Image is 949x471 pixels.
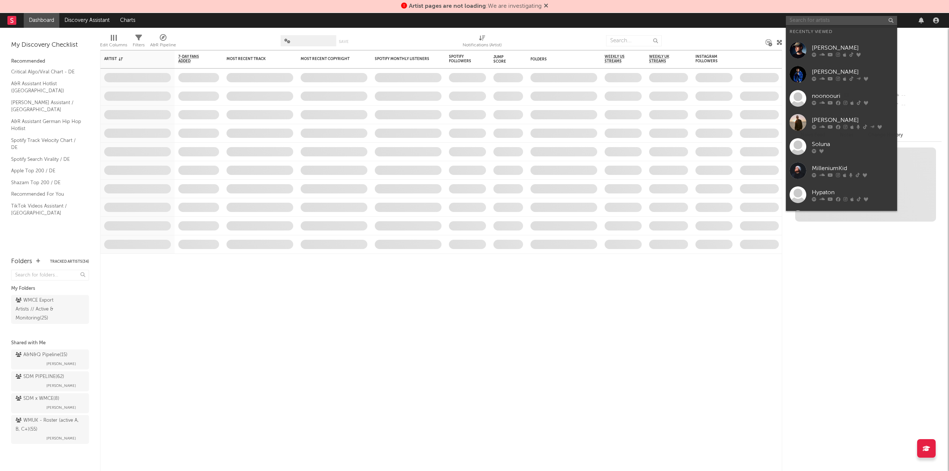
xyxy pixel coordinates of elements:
[100,41,127,50] div: Edit Columns
[16,296,68,323] div: WMCE Export Artists // Active & Monitoring ( 25 )
[892,100,942,110] div: --
[695,54,721,63] div: Instagram Followers
[11,179,82,187] a: Shazam Top 200 / DE
[11,167,82,175] a: Apple Top 200 / DE
[24,13,59,28] a: Dashboard
[812,188,893,197] div: Hypaton
[786,135,897,159] a: Soluna
[786,207,897,231] a: [PERSON_NAME]
[46,403,76,412] span: [PERSON_NAME]
[11,257,32,266] div: Folders
[463,31,502,53] div: Notifications (Artist)
[812,92,893,100] div: noonoouri
[16,394,59,403] div: SDM x WMCE ( 8 )
[11,117,82,133] a: A&R Assistant German Hip Hop Hotlist
[812,43,893,52] div: [PERSON_NAME]
[812,140,893,149] div: Soluna
[11,190,82,198] a: Recommended For You
[16,351,67,359] div: A&N&Q Pipeline ( 15 )
[11,349,89,369] a: A&N&Q Pipeline(15)[PERSON_NAME]
[11,57,89,66] div: Recommended
[16,372,64,381] div: SDM PIPELINE ( 62 )
[11,371,89,391] a: SDM PIPELINE(62)[PERSON_NAME]
[104,57,160,61] div: Artist
[115,13,140,28] a: Charts
[226,57,282,61] div: Most Recent Track
[11,155,82,163] a: Spotify Search Virality / DE
[100,31,127,53] div: Edit Columns
[150,41,176,50] div: A&R Pipeline
[786,62,897,86] a: [PERSON_NAME]
[11,339,89,348] div: Shared with Me
[11,284,89,293] div: My Folders
[133,31,145,53] div: Filters
[301,57,356,61] div: Most Recent Copyright
[11,202,82,217] a: TikTok Videos Assistant / [GEOGRAPHIC_DATA]
[46,359,76,368] span: [PERSON_NAME]
[649,54,677,63] span: Weekly UK Streams
[16,416,83,434] div: WMUK - Roster (active A, B, C+) ( 55 )
[605,54,631,63] span: Weekly US Streams
[786,38,897,62] a: [PERSON_NAME]
[786,159,897,183] a: MilleniumKid
[46,434,76,443] span: [PERSON_NAME]
[11,99,82,114] a: [PERSON_NAME] Assistant / [GEOGRAPHIC_DATA]
[11,270,89,281] input: Search for folders...
[11,136,82,152] a: Spotify Track Velocity Chart / DE
[11,68,82,76] a: Critical Algo/Viral Chart - DE
[409,3,486,9] span: Artist pages are not loading
[606,35,662,46] input: Search...
[409,3,542,9] span: : We are investigating
[812,67,893,76] div: [PERSON_NAME]
[11,295,89,324] a: WMCE Export Artists // Active & Monitoring(25)
[544,3,548,9] span: Dismiss
[530,57,586,62] div: Folders
[339,40,348,44] button: Save
[493,55,512,64] div: Jump Score
[786,183,897,207] a: Hypaton
[812,116,893,125] div: [PERSON_NAME]
[375,57,430,61] div: Spotify Monthly Listeners
[11,393,89,413] a: SDM x WMCE(8)[PERSON_NAME]
[786,16,897,25] input: Search for artists
[11,41,89,50] div: My Discovery Checklist
[892,91,942,100] div: --
[150,31,176,53] div: A&R Pipeline
[463,41,502,50] div: Notifications (Artist)
[46,381,76,390] span: [PERSON_NAME]
[790,27,893,36] div: Recently Viewed
[133,41,145,50] div: Filters
[786,86,897,110] a: noonoouri
[11,415,89,444] a: WMUK - Roster (active A, B, C+)(55)[PERSON_NAME]
[50,260,89,263] button: Tracked Artists(34)
[786,110,897,135] a: [PERSON_NAME]
[59,13,115,28] a: Discovery Assistant
[11,80,82,95] a: A&R Assistant Hotlist ([GEOGRAPHIC_DATA])
[449,54,475,63] div: Spotify Followers
[812,164,893,173] div: MilleniumKid
[178,54,208,63] span: 7-Day Fans Added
